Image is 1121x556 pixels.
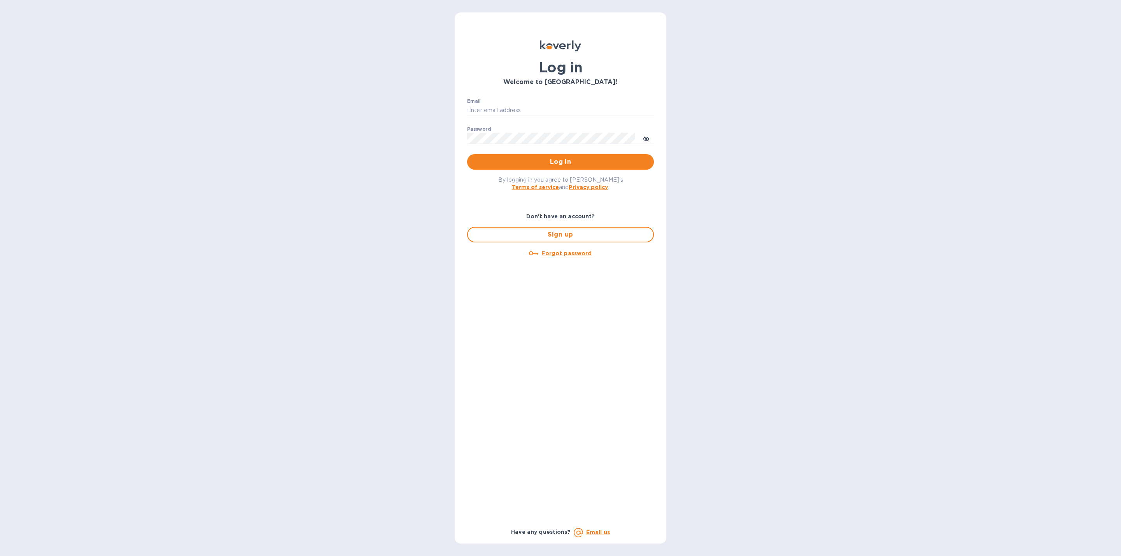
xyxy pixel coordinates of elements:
button: Log in [467,154,654,170]
a: Email us [586,529,610,535]
label: Password [467,127,491,132]
u: Forgot password [541,250,592,256]
button: toggle password visibility [638,130,654,146]
button: Sign up [467,227,654,242]
span: By logging in you agree to [PERSON_NAME]'s and . [498,177,623,190]
b: Don't have an account? [526,213,595,219]
input: Enter email address [467,105,654,116]
a: Terms of service [512,184,559,190]
img: Koverly [540,40,581,51]
span: Log in [473,157,648,167]
span: Sign up [474,230,647,239]
h1: Log in [467,59,654,75]
h3: Welcome to [GEOGRAPHIC_DATA]! [467,79,654,86]
label: Email [467,99,481,103]
a: Privacy policy [569,184,608,190]
b: Have any questions? [511,529,571,535]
